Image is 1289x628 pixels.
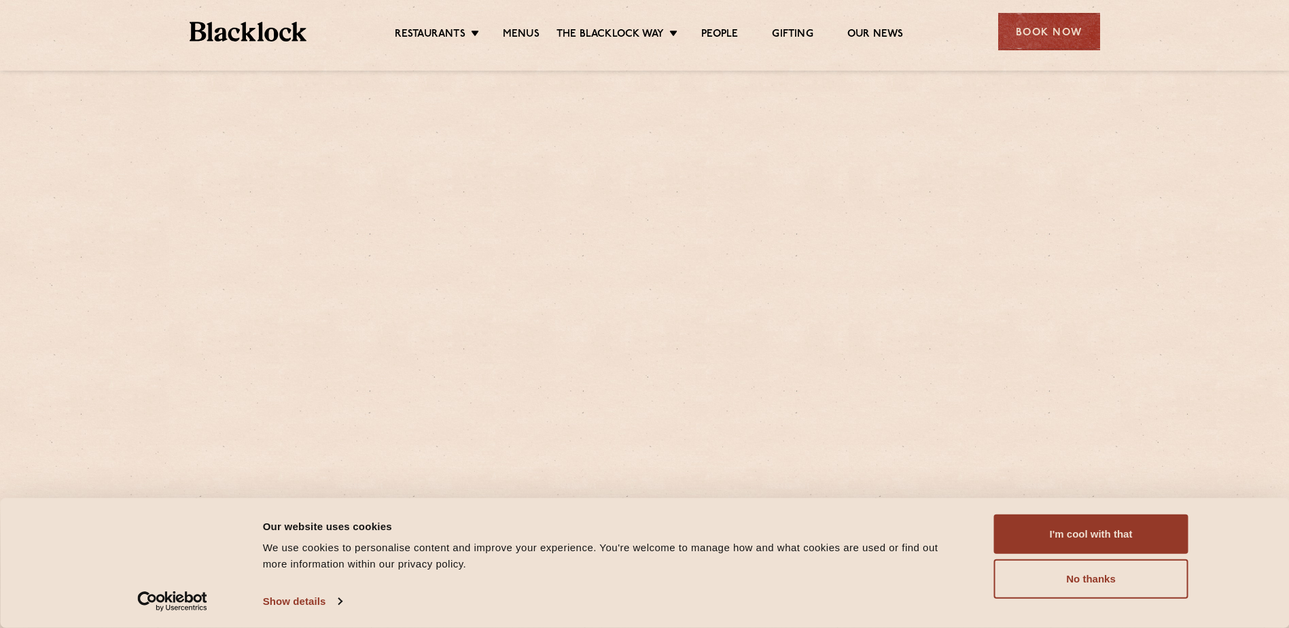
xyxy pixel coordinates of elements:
[190,22,307,41] img: BL_Textured_Logo-footer-cropped.svg
[263,518,964,534] div: Our website uses cookies
[994,559,1188,599] button: No thanks
[113,591,232,612] a: Usercentrics Cookiebot - opens in a new window
[263,591,342,612] a: Show details
[557,28,664,43] a: The Blacklock Way
[701,28,738,43] a: People
[263,540,964,572] div: We use cookies to personalise content and improve your experience. You're welcome to manage how a...
[998,13,1100,50] div: Book Now
[772,28,813,43] a: Gifting
[994,514,1188,554] button: I'm cool with that
[503,28,540,43] a: Menus
[395,28,465,43] a: Restaurants
[847,28,904,43] a: Our News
